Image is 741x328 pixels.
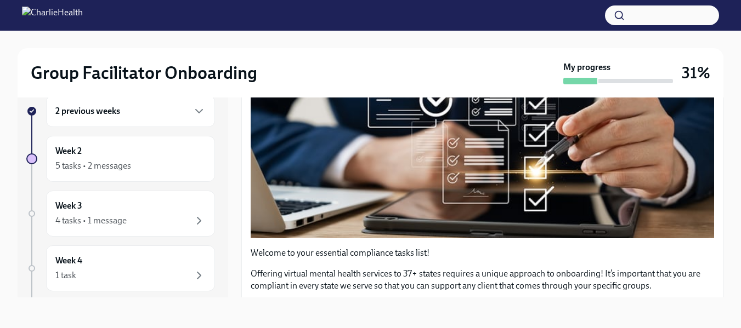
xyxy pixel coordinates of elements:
[55,215,127,227] div: 4 tasks • 1 message
[55,269,76,281] div: 1 task
[46,95,215,127] div: 2 previous weeks
[55,105,120,117] h6: 2 previous weeks
[26,136,215,182] a: Week 25 tasks • 2 messages
[55,145,82,157] h6: Week 2
[31,62,257,84] h2: Group Facilitator Onboarding
[251,268,714,292] p: Offering virtual mental health services to 37+ states requires a unique approach to onboarding! I...
[55,160,131,172] div: 5 tasks • 2 messages
[26,191,215,237] a: Week 34 tasks • 1 message
[55,255,82,267] h6: Week 4
[682,63,710,83] h3: 31%
[563,61,610,73] strong: My progress
[26,245,215,291] a: Week 41 task
[22,7,83,24] img: CharlieHealth
[251,247,714,259] p: Welcome to your essential compliance tasks list!
[55,200,82,212] h6: Week 3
